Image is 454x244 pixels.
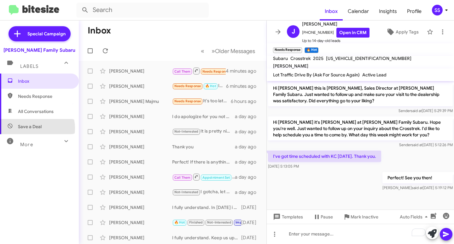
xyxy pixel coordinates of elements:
[172,159,235,165] div: Perfect! If there is anything we can do please let us know!
[174,99,201,103] span: Needs Response
[432,5,443,15] div: SS
[109,204,172,211] div: [PERSON_NAME]
[197,45,208,57] button: Previous
[235,189,261,195] div: a day ago
[326,56,411,61] span: [US_VEHICLE_IDENTIFICATION_NUMBER]
[226,68,261,74] div: 4 minutes ago
[172,128,235,135] div: It is pretty nice! Also a New BRZ just came in [GEOGRAPHIC_DATA]
[18,123,42,130] span: Save a Deal
[226,83,261,89] div: 6 minutes ago
[399,142,453,147] span: Sender [DATE] 5:12:26 PM
[18,108,54,115] span: All Conversations
[3,47,75,53] div: [PERSON_NAME] Family Subaru
[109,235,172,241] div: [PERSON_NAME]
[400,211,430,223] span: Auto Fields
[172,204,241,211] div: I fully understand. In [DATE] i know they added upgrades to the lumbar support and memory setting...
[412,185,423,190] span: said at
[172,98,231,105] div: It's too late for that, there's nothing you can do now.
[374,2,402,21] a: Insights
[241,235,261,241] div: [DATE]
[109,128,172,135] div: [PERSON_NAME]
[396,26,419,38] span: Apply Tags
[267,211,308,223] button: Templates
[268,151,381,162] p: I've got time scheduled with KC [DATE]. Thank you.
[411,142,422,147] span: said at
[109,189,172,195] div: [PERSON_NAME]
[382,172,453,183] p: Perfect! See you then!
[427,5,447,15] button: SS
[241,204,261,211] div: [DATE]
[174,129,199,134] span: Not-Interested
[215,48,255,55] span: Older Messages
[235,128,261,135] div: a day ago
[273,56,288,61] span: Subaru
[197,45,259,57] nav: Page navigation example
[172,219,241,226] div: Bet
[109,219,172,226] div: [PERSON_NAME]
[9,26,71,41] a: Special Campaign
[109,68,172,74] div: [PERSON_NAME]
[268,116,453,140] p: Hi [PERSON_NAME] it's [PERSON_NAME] at [PERSON_NAME] Family Subaru. Hope you're well. Just wanted...
[189,220,203,224] span: Finished
[268,164,299,169] span: [DATE] 5:13:05 PM
[411,108,422,113] span: said at
[172,67,226,75] div: Inbound Call
[235,159,261,165] div: a day ago
[273,47,302,53] small: Needs Response
[338,211,383,223] button: Mark Inactive
[208,45,259,57] button: Next
[18,93,72,99] span: Needs Response
[302,38,370,44] span: Up to 14-day-old leads
[382,185,453,190] span: [PERSON_NAME] [DATE] 5:19:12 PM
[235,144,261,150] div: a day ago
[174,220,185,224] span: 🔥 Hot
[321,211,333,223] span: Pause
[205,84,216,88] span: 🔥 Hot
[172,173,235,181] div: [URL][DOMAIN_NAME]
[267,224,454,244] div: To enrich screen reader interactions, please activate Accessibility in Grammarly extension settings
[20,63,38,69] span: Labels
[290,56,311,61] span: Crosstrek
[313,56,323,61] span: 2025
[109,159,172,165] div: [PERSON_NAME]
[109,113,172,120] div: [PERSON_NAME]
[109,83,172,89] div: [PERSON_NAME]
[174,84,201,88] span: Needs Response
[172,188,235,196] div: I gotcha, let me discuss this with my management team!
[18,78,72,84] span: Inbox
[343,2,374,21] a: Calendar
[172,113,235,120] div: I do apologize for you not having a satisfactory experience. I know my Product Specialist Kc was ...
[20,142,33,147] span: More
[172,82,226,90] div: I've got time scheduled with KC [DATE]. Thank you.
[241,219,261,226] div: [DATE]
[395,211,435,223] button: Auto Fields
[272,211,303,223] span: Templates
[109,174,172,180] div: [PERSON_NAME]
[235,174,261,180] div: a day ago
[27,31,66,37] span: Special Campaign
[302,28,370,38] span: [PHONE_NUMBER]
[362,72,387,78] span: Active Lead
[236,220,252,224] span: Important
[320,2,343,21] a: Inbox
[231,98,261,104] div: 6 hours ago
[109,144,172,150] div: [PERSON_NAME]
[172,235,241,241] div: I fully understand. Keep us updated in case anything cahnges we would love to asssit you.
[202,69,229,74] span: Needs Response
[207,220,231,224] span: Not-Interested
[399,108,453,113] span: Sender [DATE] 5:29:39 PM
[268,82,453,106] p: Hi [PERSON_NAME] this is [PERSON_NAME], Sales Director at [PERSON_NAME] Family Subaru. Just wante...
[336,28,370,38] a: Open in CRM
[212,47,215,55] span: »
[273,72,360,78] span: Lot Traffic Drive By (Ask For Source Again)
[273,63,308,69] span: [PERSON_NAME]
[402,2,427,21] a: Profile
[235,113,261,120] div: a day ago
[351,211,378,223] span: Mark Inactive
[174,190,199,194] span: Not-Interested
[292,27,295,37] span: J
